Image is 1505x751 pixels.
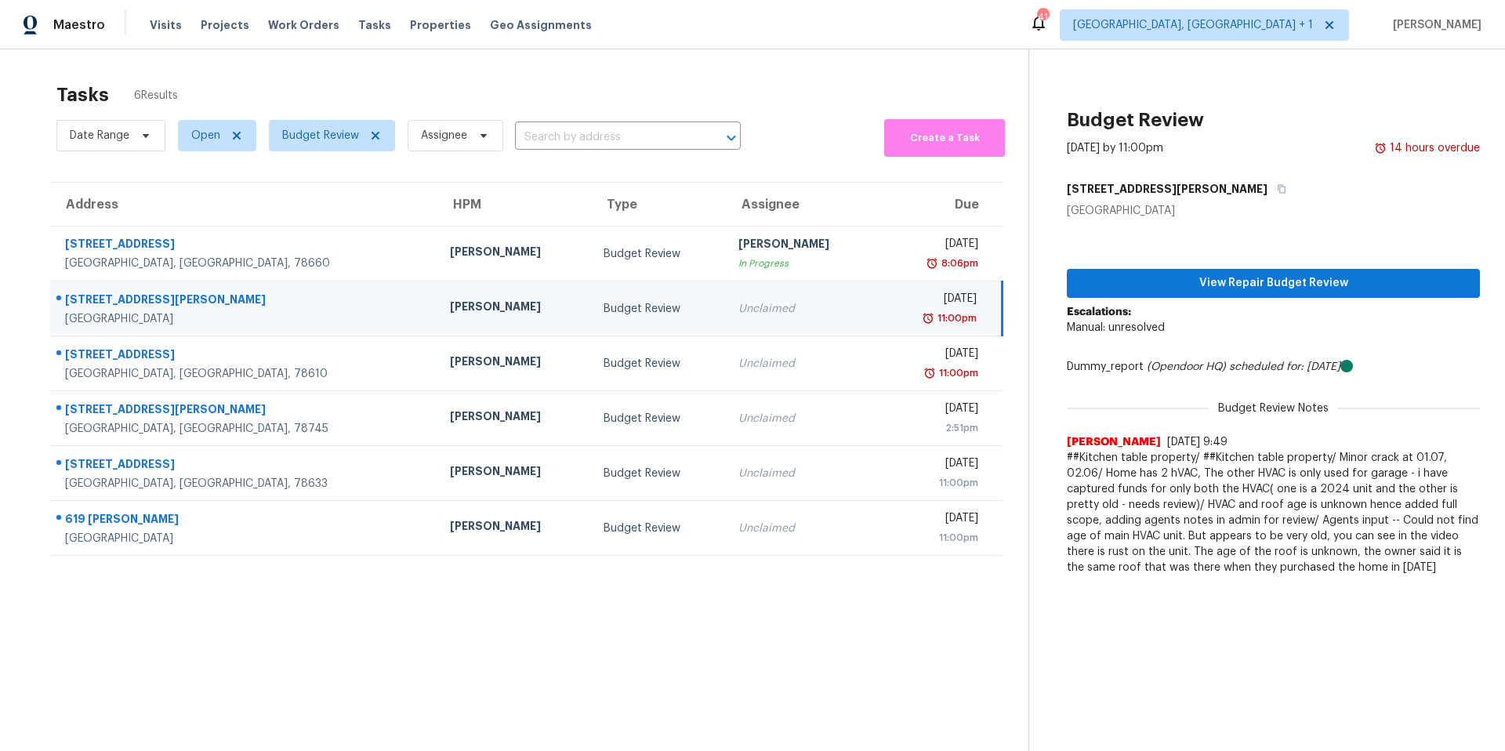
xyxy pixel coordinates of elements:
[604,301,713,317] div: Budget Review
[892,455,978,475] div: [DATE]
[410,17,471,33] span: Properties
[922,310,934,326] img: Overdue Alarm Icon
[1067,307,1131,317] b: Escalations:
[65,421,425,437] div: [GEOGRAPHIC_DATA], [GEOGRAPHIC_DATA], 78745
[1147,361,1226,372] i: (Opendoor HQ)
[268,17,339,33] span: Work Orders
[50,183,437,227] th: Address
[150,17,182,33] span: Visits
[65,311,425,327] div: [GEOGRAPHIC_DATA]
[892,129,997,147] span: Create a Task
[65,456,425,476] div: [STREET_ADDRESS]
[65,236,425,256] div: [STREET_ADDRESS]
[53,17,105,33] span: Maestro
[604,411,713,426] div: Budget Review
[282,128,359,143] span: Budget Review
[892,401,978,420] div: [DATE]
[591,183,726,227] th: Type
[923,365,936,381] img: Overdue Alarm Icon
[65,401,425,421] div: [STREET_ADDRESS][PERSON_NAME]
[738,411,867,426] div: Unclaimed
[1209,401,1338,416] span: Budget Review Notes
[892,475,978,491] div: 11:00pm
[738,356,867,372] div: Unclaimed
[604,521,713,536] div: Budget Review
[450,244,578,263] div: [PERSON_NAME]
[65,292,425,311] div: [STREET_ADDRESS][PERSON_NAME]
[1067,359,1480,375] div: Dummy_report
[1267,175,1289,203] button: Copy Address
[421,128,467,143] span: Assignee
[1067,181,1267,197] h5: [STREET_ADDRESS][PERSON_NAME]
[936,365,978,381] div: 11:00pm
[738,256,867,271] div: In Progress
[1387,140,1480,156] div: 14 hours overdue
[437,183,591,227] th: HPM
[1067,112,1204,128] h2: Budget Review
[1067,434,1161,450] span: [PERSON_NAME]
[884,119,1005,157] button: Create a Task
[738,236,867,256] div: [PERSON_NAME]
[191,128,220,143] span: Open
[1374,140,1387,156] img: Overdue Alarm Icon
[926,256,938,271] img: Overdue Alarm Icon
[1067,269,1480,298] button: View Repair Budget Review
[892,420,978,436] div: 2:51pm
[1387,17,1481,33] span: [PERSON_NAME]
[65,366,425,382] div: [GEOGRAPHIC_DATA], [GEOGRAPHIC_DATA], 78610
[1073,17,1313,33] span: [GEOGRAPHIC_DATA], [GEOGRAPHIC_DATA] + 1
[201,17,249,33] span: Projects
[56,87,109,103] h2: Tasks
[738,301,867,317] div: Unclaimed
[65,346,425,366] div: [STREET_ADDRESS]
[65,476,425,492] div: [GEOGRAPHIC_DATA], [GEOGRAPHIC_DATA], 78633
[1167,437,1228,448] span: [DATE] 9:49
[934,310,977,326] div: 11:00pm
[70,128,129,143] span: Date Range
[65,531,425,546] div: [GEOGRAPHIC_DATA]
[1067,450,1480,575] span: ##Kitchen table property/ ##Kitchen table property/ Minor crack at 01.07, 02.06/ Home has 2 hVAC,...
[892,510,978,530] div: [DATE]
[65,256,425,271] div: [GEOGRAPHIC_DATA], [GEOGRAPHIC_DATA], 78660
[1079,274,1467,293] span: View Repair Budget Review
[892,346,978,365] div: [DATE]
[892,530,978,546] div: 11:00pm
[358,20,391,31] span: Tasks
[1067,203,1480,219] div: [GEOGRAPHIC_DATA]
[726,183,879,227] th: Assignee
[65,511,425,531] div: 619 [PERSON_NAME]
[1229,361,1340,372] i: scheduled for: [DATE]
[604,246,713,262] div: Budget Review
[938,256,978,271] div: 8:06pm
[450,408,578,428] div: [PERSON_NAME]
[1067,140,1163,156] div: [DATE] by 11:00pm
[515,125,697,150] input: Search by address
[134,88,178,103] span: 6 Results
[720,127,742,149] button: Open
[450,463,578,483] div: [PERSON_NAME]
[450,299,578,318] div: [PERSON_NAME]
[738,466,867,481] div: Unclaimed
[490,17,592,33] span: Geo Assignments
[1067,322,1165,333] span: Manual: unresolved
[450,354,578,373] div: [PERSON_NAME]
[450,518,578,538] div: [PERSON_NAME]
[604,466,713,481] div: Budget Review
[738,521,867,536] div: Unclaimed
[892,291,977,310] div: [DATE]
[892,236,978,256] div: [DATE]
[879,183,1003,227] th: Due
[604,356,713,372] div: Budget Review
[1037,9,1048,25] div: 41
